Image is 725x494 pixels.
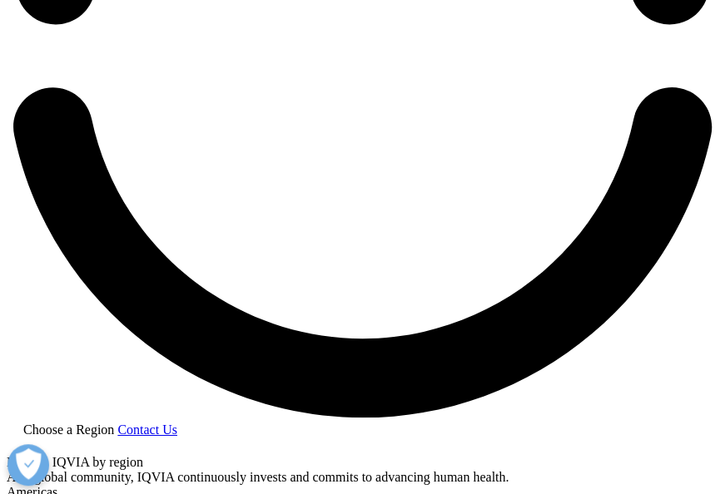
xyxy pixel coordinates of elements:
[7,455,718,470] div: Explore IQVIA by region
[117,422,177,437] a: Contact Us
[7,470,718,485] div: As a global community, IQVIA continuously invests and commits to advancing human health.
[23,422,114,437] span: Choose a Region
[7,444,49,486] button: Open Preferences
